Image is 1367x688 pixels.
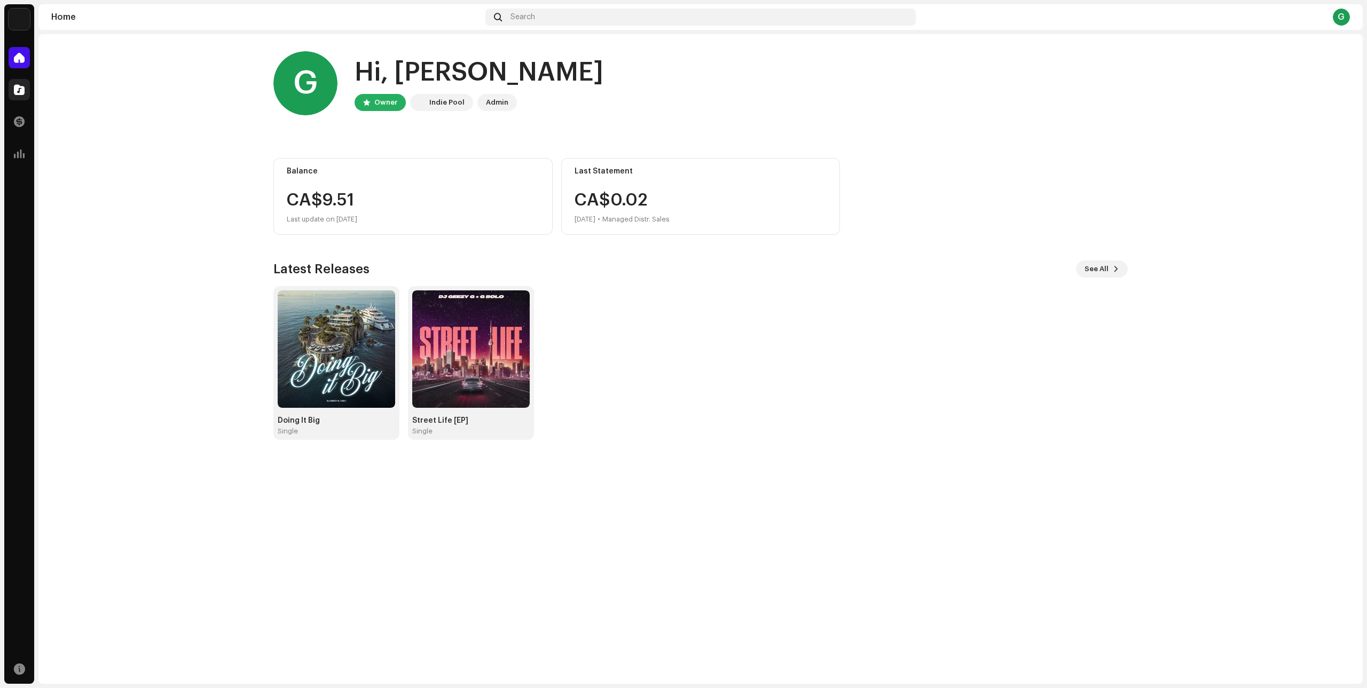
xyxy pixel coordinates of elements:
re-o-card-value: Balance [273,158,553,235]
div: G [1333,9,1350,26]
img: 190830b2-3b53-4b0d-992c-d3620458de1d [9,9,30,30]
div: [DATE] [575,213,595,226]
div: Indie Pool [429,96,465,109]
div: Balance [287,167,539,176]
div: Doing It Big [278,416,395,425]
re-o-card-value: Last Statement [561,158,840,235]
h3: Latest Releases [273,260,370,278]
button: See All [1076,260,1128,278]
div: Single [278,427,298,436]
div: Owner [374,96,397,109]
div: • [598,213,600,226]
div: Home [51,13,481,21]
div: Last update on [DATE] [287,213,539,226]
div: Hi, [PERSON_NAME] [355,56,603,90]
span: Search [510,13,535,21]
img: c3e7fa2c-e97f-471d-8635-52ee92fc7b59 [278,290,395,408]
div: Admin [486,96,508,109]
div: Street Life [EP] [412,416,530,425]
div: Last Statement [575,167,827,176]
img: 190830b2-3b53-4b0d-992c-d3620458de1d [412,96,425,109]
div: G [273,51,337,115]
div: Managed Distr. Sales [602,213,670,226]
div: Single [412,427,433,436]
span: See All [1085,258,1109,280]
img: 5c78030e-e1b5-40de-af77-2f869460e16e [412,290,530,408]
